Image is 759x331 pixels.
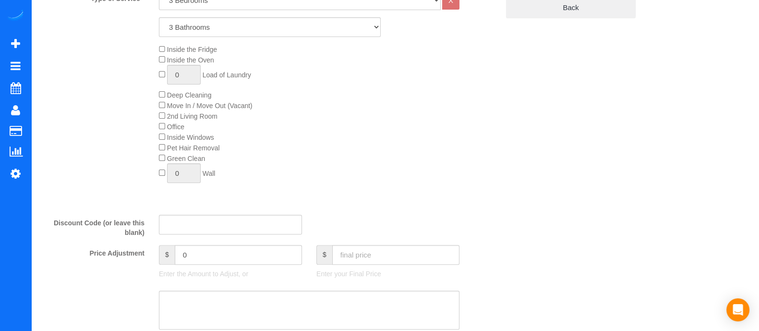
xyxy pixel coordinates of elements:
span: Inside the Fridge [167,46,217,53]
span: Move In / Move Out (Vacant) [167,102,253,110]
div: Open Intercom Messenger [726,298,749,321]
p: Enter your Final Price [316,269,459,279]
span: Green Clean [167,155,205,162]
input: final price [332,245,459,265]
span: 2nd Living Room [167,112,217,120]
span: $ [316,245,332,265]
span: Inside Windows [167,134,214,141]
span: $ [159,245,175,265]
span: Deep Cleaning [167,91,212,99]
span: Inside the Oven [167,56,214,64]
img: Automaid Logo [6,10,25,23]
p: Enter the Amount to Adjust, or [159,269,302,279]
span: Wall [203,170,216,177]
span: Load of Laundry [203,71,251,79]
span: Pet Hair Removal [167,144,220,152]
label: Discount Code (or leave this blank) [34,215,152,237]
label: Price Adjustment [34,245,152,258]
span: Office [167,123,184,131]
